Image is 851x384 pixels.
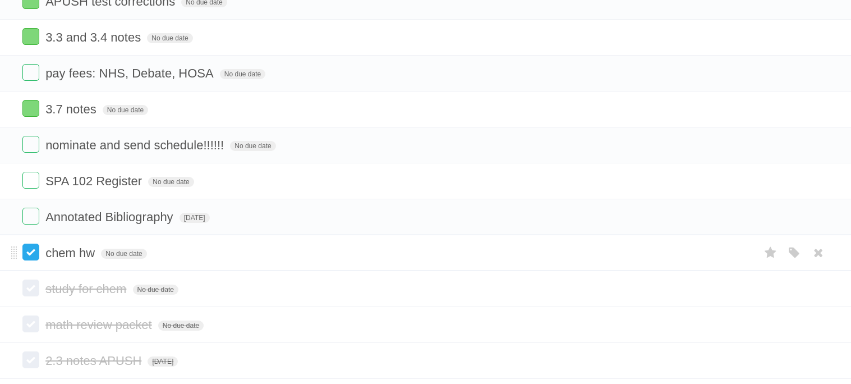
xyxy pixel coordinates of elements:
span: No due date [147,33,192,43]
span: No due date [158,321,204,331]
span: math review packet [45,318,155,332]
span: 2.3 notes APUSH [45,354,144,368]
span: chem hw [45,246,98,260]
span: nominate and send schedule!!!!!! [45,138,227,152]
span: No due date [103,105,148,115]
label: Done [22,28,39,45]
label: Done [22,136,39,153]
span: [DATE] [180,213,210,223]
label: Done [22,351,39,368]
span: No due date [220,69,265,79]
span: study for chem [45,282,129,296]
span: pay fees: NHS, Debate, HOSA [45,66,217,80]
label: Done [22,280,39,296]
span: No due date [101,249,146,259]
span: 3.7 notes [45,102,99,116]
label: Star task [760,244,781,262]
span: [DATE] [148,356,178,367]
span: No due date [148,177,194,187]
label: Done [22,208,39,225]
label: Done [22,64,39,81]
label: Done [22,100,39,117]
span: Annotated Bibliography [45,210,176,224]
label: Done [22,316,39,332]
span: No due date [133,285,178,295]
span: No due date [230,141,275,151]
span: SPA 102 Register [45,174,145,188]
label: Done [22,172,39,189]
label: Done [22,244,39,260]
span: 3.3 and 3.4 notes [45,30,144,44]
